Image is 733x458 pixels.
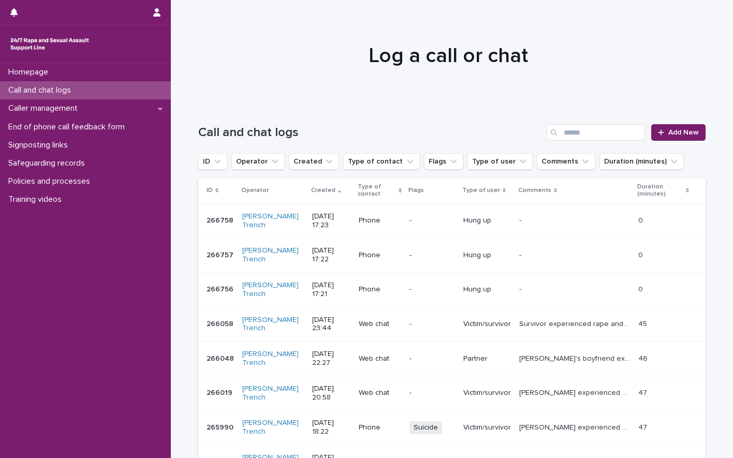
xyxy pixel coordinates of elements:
p: Safeguarding records [4,158,93,168]
p: [DATE] 18:22 [312,419,350,436]
p: [DATE] 23:44 [312,316,350,333]
p: 45 [638,318,649,329]
p: Type of contact [358,181,397,200]
a: [PERSON_NAME] Trench [242,350,304,367]
p: Victim/survivor [463,389,511,397]
p: Type of user [462,185,500,196]
button: Created [289,153,339,170]
img: rhQMoQhaT3yELyF149Cw [8,34,91,54]
h1: Log a call or chat [195,43,702,68]
span: Add New [668,129,699,136]
p: End of phone call feedback form [4,122,133,132]
p: Phone [359,216,401,225]
a: [PERSON_NAME] Trench [242,281,304,299]
span: Suicide [409,421,442,434]
p: Duration (minutes) [637,181,683,200]
p: 266758 [207,214,236,225]
button: Type of contact [343,153,420,170]
a: [PERSON_NAME] Trench [242,419,304,436]
p: Chatter's boyfriend experienced SV whilst on holiday by a girl from a club. Provided information ... [519,352,632,363]
h1: Call and chat logs [198,125,543,140]
p: Call and chat logs [4,85,79,95]
p: 47 [638,421,649,432]
tr: 266058266058 [PERSON_NAME] Trench [DATE] 23:44Web chat-Victim/survivorSurvivor experienced rape a... [198,307,706,342]
p: Policies and processes [4,176,98,186]
button: Flags [424,153,463,170]
p: 46 [638,352,650,363]
button: Type of user [467,153,533,170]
a: [PERSON_NAME] Trench [242,385,304,402]
p: - [409,354,455,363]
p: 266757 [207,249,236,260]
p: Partner [463,354,511,363]
button: Operator [231,153,285,170]
p: 266019 [207,387,234,397]
p: ID [207,185,213,196]
tr: 266758266758 [PERSON_NAME] Trench [DATE] 17:23Phone-Hung up-- 00 [198,203,706,238]
p: 0 [638,249,645,260]
p: Victim/survivor [463,423,511,432]
p: 265990 [207,421,236,432]
p: Phone [359,285,401,294]
p: Caller management [4,104,86,113]
button: Duration (minutes) [599,153,684,170]
p: Victim/survivor [463,320,511,329]
p: Survivor experienced rape and SV 7years ago when travelling by a guy met at a party. Provided inf... [519,318,632,329]
p: - [409,389,455,397]
input: Search [547,124,645,141]
p: Comments [518,185,551,196]
p: 266058 [207,318,236,329]
p: - [409,285,455,294]
p: Homepage [4,67,56,77]
a: [PERSON_NAME] Trench [242,316,304,333]
p: 0 [638,283,645,294]
p: Hung up [463,216,511,225]
p: [DATE] 17:22 [312,246,350,264]
p: [DATE] 20:58 [312,385,350,402]
tr: 266048266048 [PERSON_NAME] Trench [DATE] 22:27Web chat-Partner[PERSON_NAME]'s boyfriend experienc... [198,342,706,376]
p: 266048 [207,352,236,363]
p: 0 [638,214,645,225]
p: [DATE] 22:27 [312,350,350,367]
p: Created [311,185,335,196]
p: Training videos [4,195,70,204]
p: Hung up [463,285,511,294]
button: Comments [537,153,595,170]
p: - [409,251,455,260]
p: Hung up [463,251,511,260]
p: [DATE] 17:21 [312,281,350,299]
tr: 265990265990 [PERSON_NAME] Trench [DATE] 18:22PhoneSuicideVictim/survivor[PERSON_NAME] experience... [198,410,706,445]
p: [DATE] 17:23 [312,212,350,230]
p: - [519,283,523,294]
p: 47 [638,387,649,397]
tr: 266757266757 [PERSON_NAME] Trench [DATE] 17:22Phone-Hung up-- 00 [198,238,706,273]
p: Phone [359,251,401,260]
p: Web chat [359,354,401,363]
tr: 266756266756 [PERSON_NAME] Trench [DATE] 17:21Phone-Hung up-- 00 [198,272,706,307]
p: Flags [408,185,424,196]
a: [PERSON_NAME] Trench [242,212,304,230]
p: Web chat [359,320,401,329]
p: 266756 [207,283,236,294]
p: Signposting links [4,140,76,150]
a: Add New [651,124,706,141]
p: - [519,249,523,260]
button: ID [198,153,227,170]
tr: 266019266019 [PERSON_NAME] Trench [DATE] 20:58Web chat-Victim/survivor[PERSON_NAME] experienced S... [198,376,706,410]
p: - [409,216,455,225]
p: - [409,320,455,329]
a: [PERSON_NAME] Trench [242,246,304,264]
p: Connie experienced SV whilst in a relationship, and spoke about triggers from work. Explored supp... [519,387,632,397]
p: Phone [359,423,401,432]
p: Operator [241,185,269,196]
p: Gaynor experienced SV in her 20s and 1 month ago by her Father. Discussed the impact on relations... [519,421,632,432]
p: - [519,214,523,225]
p: Web chat [359,389,401,397]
